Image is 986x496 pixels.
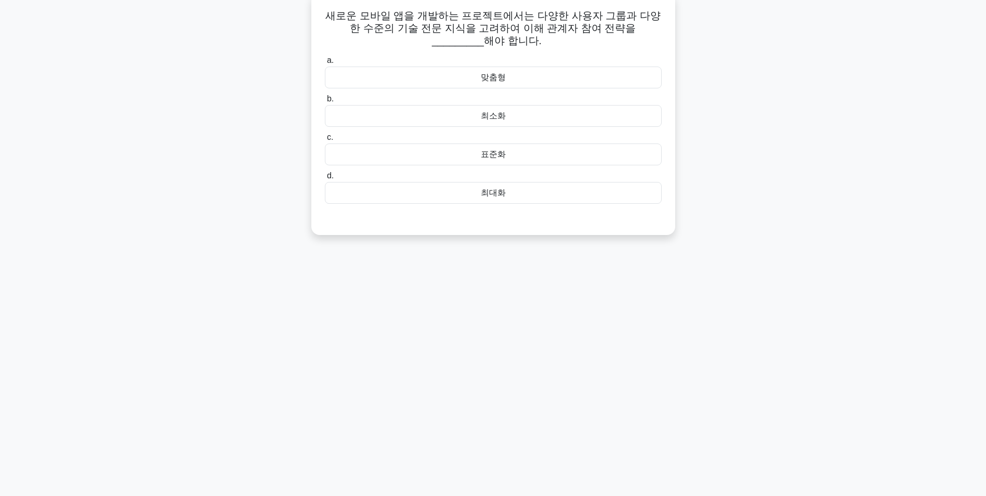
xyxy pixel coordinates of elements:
[327,56,334,64] span: a.
[325,182,662,204] div: 최대화
[325,143,662,165] div: 표준화
[325,67,662,88] div: 맞춤형
[327,94,334,103] span: b.
[325,10,660,46] font: 새로운 모바일 앱을 개발하는 프로젝트에서는 다양한 사용자 그룹과 다양한 수준의 기술 전문 지식을 고려하여 이해 관계자 참여 전략을 _________해야 합니다.
[327,133,333,141] span: c.
[325,105,662,127] div: 최소화
[327,171,334,180] span: d.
